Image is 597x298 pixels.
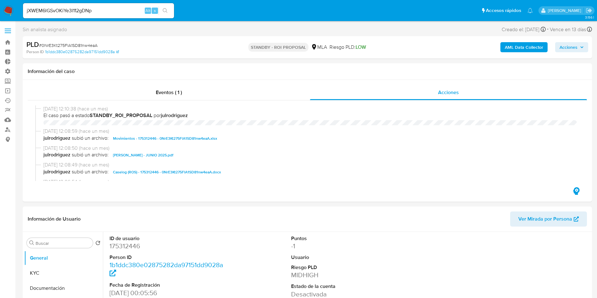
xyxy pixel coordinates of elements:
[43,161,577,168] span: [DATE] 12:08:49 (hace un mes)
[110,235,224,242] dt: ID de usuario
[550,26,586,33] span: Vence en 13 días
[502,25,546,34] div: Creado el: [DATE]
[113,135,217,142] span: Movimientos - 175312446 - 0NrE3Kt275FlA1SD81nw4eaA.xlsx
[28,216,81,222] h1: Información de Usuario
[39,42,98,48] span: # 0NrE3Kt275FlA1SD81nw4eaA
[23,7,174,15] input: Buscar usuario o caso...
[26,49,44,55] b: Person ID
[518,211,572,227] span: Ver Mirada por Persona
[291,283,406,290] dt: Estado de la cuenta
[110,151,177,159] button: [PERSON_NAME] - JUNIO 2025.pdf
[110,135,220,142] button: Movimientos - 175312446 - 0NrE3Kt275FlA1SD81nw4eaA.xlsx
[36,240,90,246] input: Buscar
[154,8,156,14] span: s
[90,112,152,119] b: STANDBY_ROI_PROPOSAL
[28,68,587,75] h1: Información del caso
[113,168,221,176] span: Caselog (ROS) - 175312446 - 0NrE3Kt275FlA1SD81nw4eaA.docx
[43,112,577,119] span: El caso pasó a estado por
[110,260,223,278] a: 1b1ddc380e02875282da97151dd9028a
[26,39,39,49] b: PLD
[72,135,109,142] span: subió un archivo:
[291,235,406,242] dt: Puntos
[329,44,366,51] span: Riesgo PLD:
[24,281,103,296] button: Documentación
[547,25,549,34] span: -
[43,128,577,135] span: [DATE] 12:08:59 (hace un mes)
[505,42,543,52] b: AML Data Collector
[43,168,70,176] b: julrodriguez
[24,250,103,266] button: General
[110,168,224,176] button: Caselog (ROS) - 175312446 - 0NrE3Kt275FlA1SD81nw4eaA.docx
[291,271,406,279] dd: MIDHIGH
[159,6,172,15] button: search-icon
[356,43,366,51] span: LOW
[500,42,548,52] button: AML Data Collector
[23,26,67,33] span: Sin analista asignado
[110,242,224,250] dd: 175312446
[43,145,577,152] span: [DATE] 12:08:50 (hace un mes)
[311,44,327,51] div: MLA
[43,135,70,142] b: julrodriguez
[510,211,587,227] button: Ver Mirada por Persona
[438,89,459,96] span: Acciones
[586,7,592,14] a: Salir
[161,112,188,119] b: julrodriguez
[43,151,70,159] b: julrodriguez
[43,178,577,185] span: [DATE] 12:06:54 (hace un mes)
[24,266,103,281] button: KYC
[555,42,588,52] button: Acciones
[45,49,119,55] a: 1b1ddc380e02875282da97151dd9028a
[145,8,150,14] span: Alt
[291,254,406,261] dt: Usuario
[43,105,577,112] span: [DATE] 12:10:38 (hace un mes)
[291,242,406,250] dd: -1
[110,282,224,289] dt: Fecha de Registración
[156,89,182,96] span: Eventos ( 1 )
[110,254,224,261] dt: Person ID
[291,264,406,271] dt: Riesgo PLD
[560,42,577,52] span: Acciones
[72,151,109,159] span: subió un archivo:
[110,289,224,297] dd: [DATE] 00:05:56
[29,240,34,245] button: Buscar
[527,8,533,13] a: Notificaciones
[95,240,100,247] button: Volver al orden por defecto
[72,168,109,176] span: subió un archivo:
[248,43,308,52] p: STANDBY - ROI PROPOSAL
[113,151,173,159] span: [PERSON_NAME] - JUNIO 2025.pdf
[486,7,521,14] span: Accesos rápidos
[548,8,583,14] p: gustavo.deseta@mercadolibre.com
